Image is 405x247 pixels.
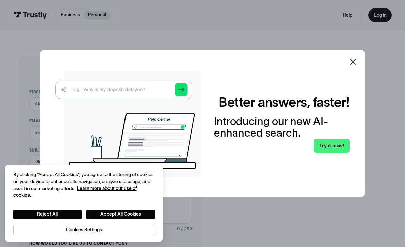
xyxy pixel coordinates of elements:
[219,94,349,110] h2: Better answers, faster!
[13,210,82,219] button: Reject All
[13,225,155,235] button: Cookies Settings
[13,171,155,199] div: By clicking “Accept All Cookies”, you agree to the storing of cookies on your device to enhance s...
[214,116,349,139] div: Introducing our new AI-enhanced search.
[5,165,163,242] div: Cookie banner
[314,139,350,153] a: Try it now!
[13,186,137,198] a: More information about your privacy, opens in a new tab
[13,171,155,235] div: Privacy
[86,210,155,219] button: Accept All Cookies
